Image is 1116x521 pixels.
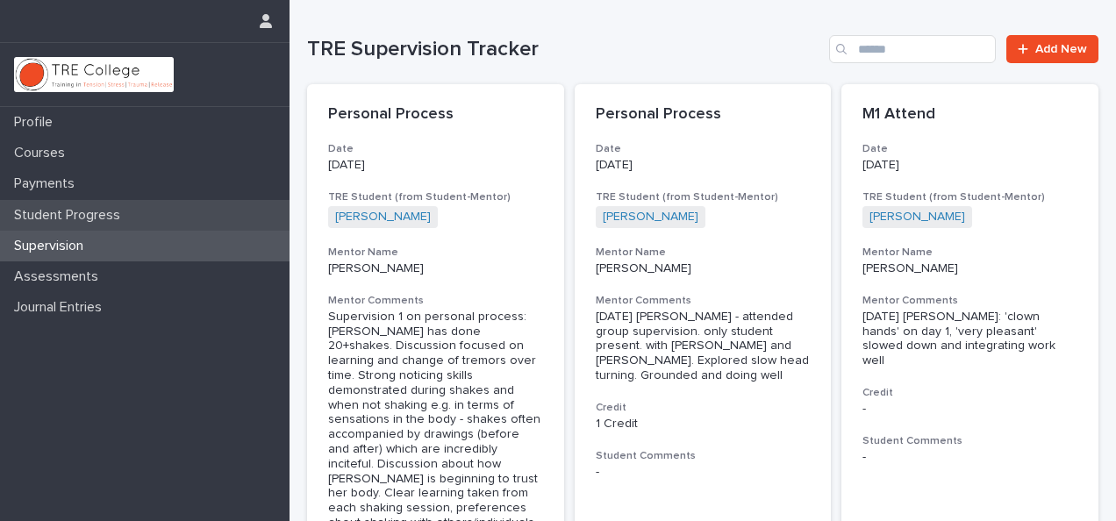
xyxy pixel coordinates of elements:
[596,449,811,463] h3: Student Comments
[596,246,811,260] h3: Mentor Name
[328,261,543,276] p: [PERSON_NAME]
[862,402,1077,417] p: -
[7,145,79,161] p: Courses
[7,175,89,192] p: Payments
[596,261,811,276] p: [PERSON_NAME]
[862,105,1077,125] p: M1 Attend
[328,246,543,260] h3: Mentor Name
[862,142,1077,156] h3: Date
[596,401,811,415] h3: Credit
[596,465,811,480] div: -
[829,35,996,63] input: Search
[862,261,1077,276] p: [PERSON_NAME]
[862,294,1077,308] h3: Mentor Comments
[7,207,134,224] p: Student Progress
[862,434,1077,448] h3: Student Comments
[328,294,543,308] h3: Mentor Comments
[1035,43,1087,55] span: Add New
[862,158,1077,173] p: [DATE]
[596,294,811,308] h3: Mentor Comments
[862,310,1077,368] div: [DATE] [PERSON_NAME]: 'clown hands' on day 1, 'very pleasant' slowed down and integrating work well
[7,268,112,285] p: Assessments
[596,310,811,383] div: [DATE] [PERSON_NAME] - attended group supervision. only student present. with [PERSON_NAME] and [...
[328,158,543,173] p: [DATE]
[596,158,811,173] p: [DATE]
[335,210,431,225] a: [PERSON_NAME]
[862,450,1077,465] div: -
[1006,35,1098,63] a: Add New
[328,105,543,125] p: Personal Process
[14,57,174,92] img: L01RLPSrRaOWR30Oqb5K
[596,190,811,204] h3: TRE Student (from Student-Mentor)
[7,299,116,316] p: Journal Entries
[7,238,97,254] p: Supervision
[328,190,543,204] h3: TRE Student (from Student-Mentor)
[862,190,1077,204] h3: TRE Student (from Student-Mentor)
[869,210,965,225] a: [PERSON_NAME]
[596,105,811,125] p: Personal Process
[862,386,1077,400] h3: Credit
[603,210,698,225] a: [PERSON_NAME]
[596,142,811,156] h3: Date
[307,37,822,62] h1: TRE Supervision Tracker
[328,142,543,156] h3: Date
[862,246,1077,260] h3: Mentor Name
[7,114,67,131] p: Profile
[596,417,811,432] p: 1 Credit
